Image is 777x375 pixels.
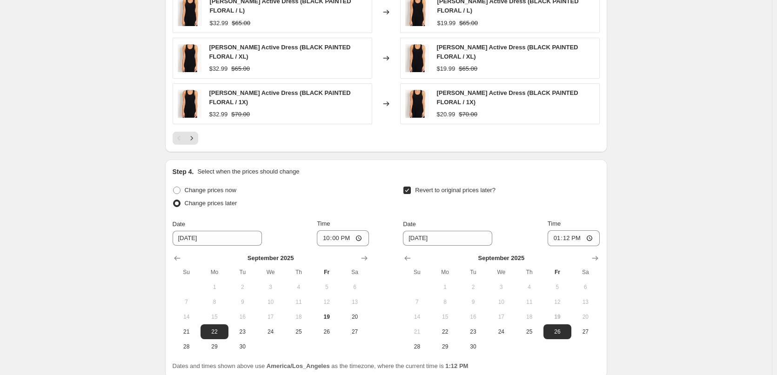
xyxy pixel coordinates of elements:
button: Monday September 15 2025 [431,309,459,324]
span: 1 [435,283,455,291]
button: Show next month, October 2025 [358,252,371,265]
span: Fr [316,268,337,276]
button: Friday September 5 2025 [543,280,571,295]
h2: Step 4. [173,167,194,176]
span: Tu [232,268,253,276]
span: 29 [204,343,225,350]
span: 28 [407,343,427,350]
button: Wednesday September 17 2025 [256,309,284,324]
span: Change prices later [185,200,237,207]
button: Saturday September 6 2025 [341,280,368,295]
button: Monday September 29 2025 [431,339,459,354]
span: We [491,268,511,276]
button: Wednesday September 24 2025 [487,324,515,339]
span: 9 [463,298,483,306]
button: Sunday September 21 2025 [173,324,201,339]
span: 3 [260,283,281,291]
span: 16 [463,313,483,321]
span: Sa [344,268,365,276]
button: Today Friday September 19 2025 [313,309,341,324]
th: Thursday [515,265,543,280]
button: Friday September 26 2025 [313,324,341,339]
strike: $65.00 [459,64,477,74]
button: Show previous month, August 2025 [401,252,414,265]
span: 7 [407,298,427,306]
button: Thursday September 4 2025 [285,280,313,295]
b: 1:12 PM [445,362,468,369]
span: 10 [491,298,511,306]
button: Saturday September 27 2025 [571,324,599,339]
span: 26 [316,328,337,335]
button: Saturday September 20 2025 [341,309,368,324]
button: Tuesday September 23 2025 [228,324,256,339]
span: 23 [463,328,483,335]
span: 10 [260,298,281,306]
span: 28 [176,343,197,350]
button: Wednesday September 3 2025 [256,280,284,295]
button: Wednesday September 3 2025 [487,280,515,295]
span: Tu [463,268,483,276]
th: Tuesday [228,265,256,280]
span: 15 [204,313,225,321]
button: Monday September 15 2025 [201,309,228,324]
span: [PERSON_NAME] Active Dress (BLACK PAINTED FLORAL / 1X) [209,89,350,106]
span: 9 [232,298,253,306]
span: Su [176,268,197,276]
span: [PERSON_NAME] Active Dress (BLACK PAINTED FLORAL / XL) [209,44,350,60]
strike: $65.00 [459,19,478,28]
th: Wednesday [256,265,284,280]
button: Tuesday September 16 2025 [459,309,487,324]
span: 18 [288,313,309,321]
button: Sunday September 14 2025 [173,309,201,324]
button: Monday September 8 2025 [201,295,228,309]
button: Tuesday September 2 2025 [228,280,256,295]
button: Wednesday September 10 2025 [256,295,284,309]
th: Friday [543,265,571,280]
span: 20 [344,313,365,321]
span: 21 [176,328,197,335]
span: 18 [519,313,539,321]
span: 12 [316,298,337,306]
span: Th [288,268,309,276]
img: MLD0308A_001_80x.jpg [405,90,429,118]
div: $32.99 [209,19,228,28]
button: Wednesday September 17 2025 [487,309,515,324]
span: 4 [288,283,309,291]
th: Tuesday [459,265,487,280]
strike: $70.00 [231,110,250,119]
th: Sunday [403,265,431,280]
span: Revert to original prices later? [415,187,496,194]
button: Friday September 26 2025 [543,324,571,339]
button: Saturday September 13 2025 [571,295,599,309]
button: Tuesday September 9 2025 [459,295,487,309]
span: 11 [519,298,539,306]
span: Mo [435,268,455,276]
span: 2 [463,283,483,291]
button: Show next month, October 2025 [589,252,602,265]
span: Time [317,220,330,227]
button: Sunday September 21 2025 [403,324,431,339]
button: Tuesday September 30 2025 [459,339,487,354]
span: 22 [204,328,225,335]
img: MLD0308A_001_80x.jpg [178,90,202,118]
div: $20.99 [436,110,455,119]
img: MLD0308A_001_80x.jpg [405,44,429,72]
span: 11 [288,298,309,306]
span: 8 [204,298,225,306]
span: 27 [575,328,596,335]
span: 6 [575,283,596,291]
button: Sunday September 7 2025 [403,295,431,309]
span: 5 [547,283,568,291]
span: Th [519,268,539,276]
span: 7 [176,298,197,306]
button: Thursday September 25 2025 [515,324,543,339]
button: Sunday September 28 2025 [173,339,201,354]
button: Tuesday September 23 2025 [459,324,487,339]
th: Friday [313,265,341,280]
img: MLD0308A_001_80x.jpg [178,44,202,72]
span: 17 [491,313,511,321]
strike: $70.00 [459,110,477,119]
span: 3 [491,283,511,291]
span: 24 [260,328,281,335]
span: Time [548,220,561,227]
